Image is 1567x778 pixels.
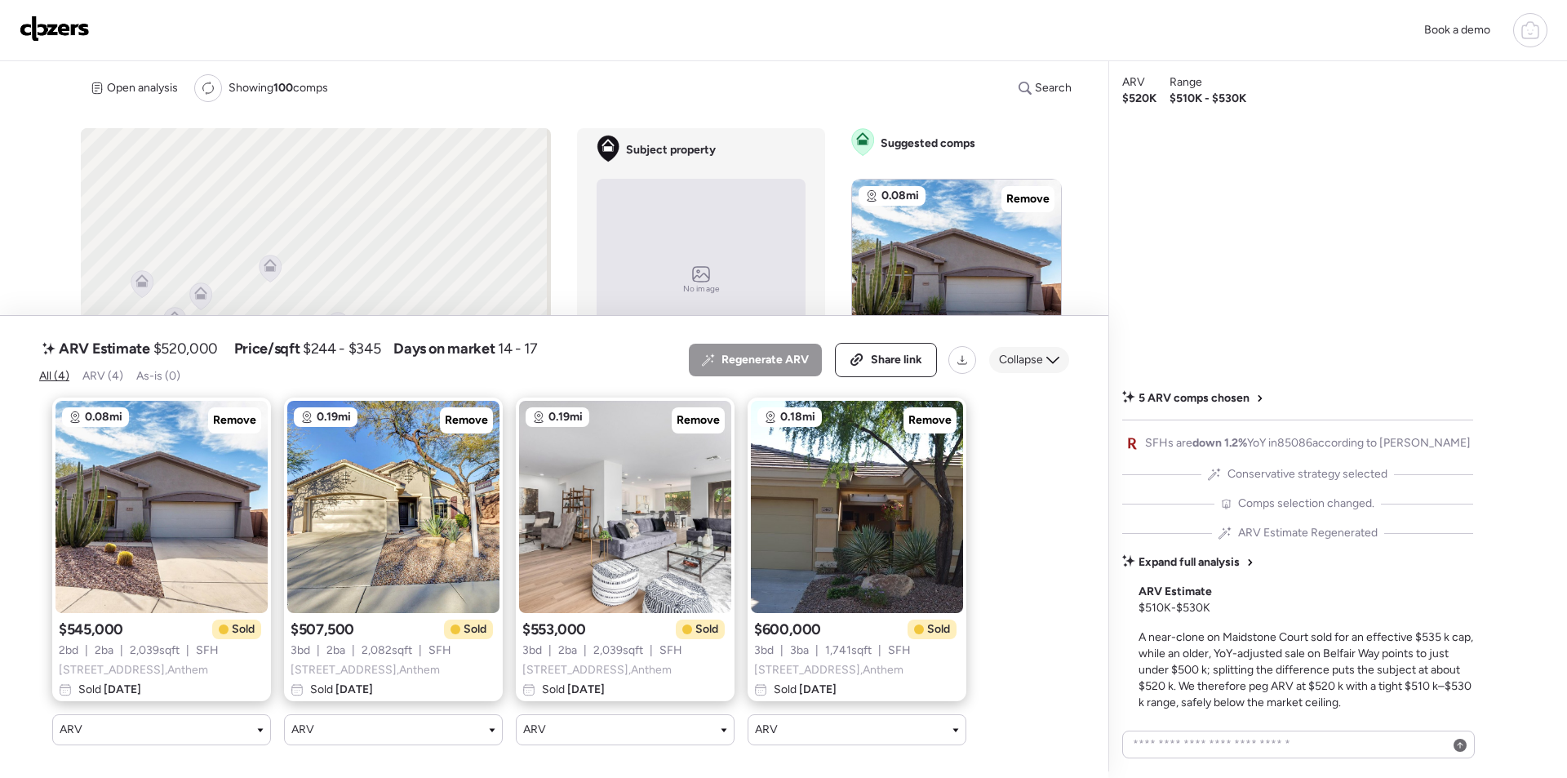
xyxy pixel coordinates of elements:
[677,412,720,429] span: Remove
[20,16,90,42] img: Logo
[780,642,783,659] span: |
[1238,525,1378,541] span: ARV Estimate Regenerated
[136,369,180,383] span: As-is (0)
[755,722,778,738] span: ARV
[1139,390,1250,407] span: 5 ARV comps chosen
[39,369,69,383] span: All (4)
[1139,554,1240,571] span: Expand full analysis
[542,682,605,698] span: Sold
[888,642,911,659] span: SFH
[522,620,586,639] span: $553,000
[815,642,819,659] span: |
[522,642,542,659] span: 3 bd
[1227,466,1387,482] span: Conservative strategy selected
[1139,584,1212,600] span: ARV Estimate
[1139,630,1473,709] span: A near-clone on Maidstone Court sold for an effective $535 k cap, while an older, YoY-adjusted sa...
[464,621,486,638] span: Sold
[754,642,774,659] span: 3 bd
[754,620,821,639] span: $600,000
[1170,74,1202,91] span: Range
[659,642,682,659] span: SFH
[927,621,950,638] span: Sold
[59,662,208,678] span: [STREET_ADDRESS] , Anthem
[498,339,537,358] span: 14 - 17
[352,642,355,659] span: |
[908,412,952,429] span: Remove
[565,682,605,696] span: [DATE]
[626,142,716,158] span: Subject property
[95,642,113,659] span: 2 ba
[107,80,178,96] span: Open analysis
[60,722,82,738] span: ARV
[683,282,719,296] span: No image
[82,369,123,383] span: ARV (4)
[393,339,495,358] span: Days on market
[881,188,919,204] span: 0.08mi
[59,620,123,639] span: $545,000
[419,642,422,659] span: |
[291,620,354,639] span: $507,500
[317,409,351,425] span: 0.19mi
[999,352,1043,368] span: Collapse
[878,642,881,659] span: |
[234,339,300,358] span: Price/sqft
[650,642,653,659] span: |
[291,642,310,659] span: 3 bd
[333,682,373,696] span: [DATE]
[558,642,577,659] span: 2 ba
[291,662,440,678] span: [STREET_ADDRESS] , Anthem
[101,682,141,696] span: [DATE]
[120,642,123,659] span: |
[78,682,141,698] span: Sold
[584,642,587,659] span: |
[85,409,122,425] span: 0.08mi
[871,352,922,368] span: Share link
[317,642,320,659] span: |
[59,642,78,659] span: 2 bd
[1122,74,1145,91] span: ARV
[780,409,815,425] span: 0.18mi
[1145,435,1471,451] span: SFHs are YoY in 85086 according to [PERSON_NAME]
[790,642,809,659] span: 3 ba
[303,339,380,358] span: $244 - $345
[797,682,837,696] span: [DATE]
[445,412,488,429] span: Remove
[593,642,643,659] span: 2,039 sqft
[130,642,180,659] span: 2,039 sqft
[523,722,546,738] span: ARV
[1238,496,1374,512] span: Comps selection changed.
[1424,23,1490,37] span: Book a demo
[186,642,189,659] span: |
[721,352,809,368] span: Regenerate ARV
[1006,191,1050,207] span: Remove
[229,80,328,96] span: Showing comps
[825,642,872,659] span: 1,741 sqft
[522,662,672,678] span: [STREET_ADDRESS] , Anthem
[232,621,255,638] span: Sold
[1192,436,1247,450] span: down 1.2%
[1139,600,1210,616] span: $510K - $530K
[326,642,345,659] span: 2 ba
[1170,91,1246,107] span: $510K - $530K
[754,662,903,678] span: [STREET_ADDRESS] , Anthem
[196,642,219,659] span: SFH
[310,682,373,698] span: Sold
[291,722,314,738] span: ARV
[774,682,837,698] span: Sold
[213,412,256,429] span: Remove
[881,136,975,152] span: Suggested comps
[695,621,718,638] span: Sold
[1035,80,1072,96] span: Search
[548,409,583,425] span: 0.19mi
[85,642,88,659] span: |
[428,642,451,659] span: SFH
[59,339,150,358] span: ARV Estimate
[153,339,218,358] span: $520,000
[362,642,412,659] span: 2,082 sqft
[1122,91,1156,107] span: $520K
[548,642,552,659] span: |
[273,81,293,95] span: 100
